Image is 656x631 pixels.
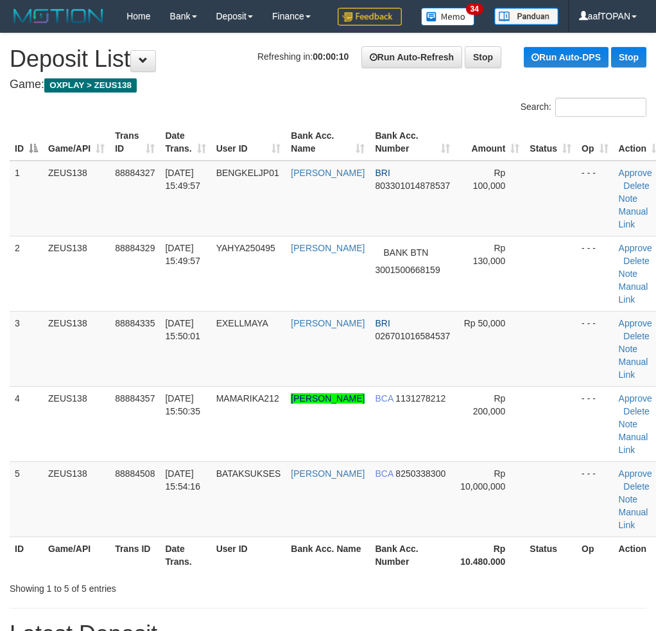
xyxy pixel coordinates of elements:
span: BANK BTN [375,242,436,263]
img: panduan.png [494,8,558,25]
th: User ID [211,537,286,573]
span: [DATE] 15:49:57 [165,168,200,191]
span: Copy 1131278212 to clipboard [395,393,445,404]
span: Rp 10,000,000 [460,468,505,492]
a: Delete [623,181,649,191]
span: YAHYA250495 [216,243,275,253]
a: Approve [619,468,652,479]
label: Search: [521,98,646,117]
td: - - - [576,386,613,461]
td: ZEUS138 [43,236,110,311]
td: ZEUS138 [43,386,110,461]
td: - - - [576,461,613,537]
span: MAMARIKA212 [216,393,279,404]
th: Op [576,537,613,573]
h1: Deposit List [10,46,646,72]
span: [DATE] 15:50:01 [165,318,200,341]
span: 34 [466,3,483,15]
td: 4 [10,386,43,461]
span: [DATE] 15:54:16 [165,468,200,492]
th: Bank Acc. Name [286,537,370,573]
a: Note [619,494,638,504]
a: [PERSON_NAME] [291,243,365,253]
img: MOTION_logo.png [10,6,107,26]
span: Copy 803301014878537 to clipboard [375,181,450,191]
th: Op: activate to sort column ascending [576,124,613,161]
a: Note [619,269,638,279]
span: 88884327 [115,168,155,178]
span: BCA [375,393,393,404]
td: ZEUS138 [43,311,110,386]
span: Rp 50,000 [464,318,506,328]
th: Bank Acc. Name: activate to sort column ascending [286,124,370,161]
th: Game/API: activate to sort column ascending [43,124,110,161]
th: Date Trans. [160,537,211,573]
a: [PERSON_NAME] [291,168,365,178]
td: 5 [10,461,43,537]
a: Approve [619,243,652,253]
a: Run Auto-Refresh [361,46,462,68]
span: Refreshing in: [257,51,349,62]
td: ZEUS138 [43,161,110,236]
a: Manual Link [619,357,648,380]
th: User ID: activate to sort column ascending [211,124,286,161]
td: ZEUS138 [43,461,110,537]
td: 1 [10,161,43,236]
span: 88884508 [115,468,155,479]
h4: Game: [10,78,646,91]
th: Trans ID: activate to sort column ascending [110,124,160,161]
span: [DATE] 15:50:35 [165,393,200,416]
a: [PERSON_NAME] [291,318,365,328]
img: Button%20Memo.svg [421,8,475,26]
a: Manual Link [619,206,648,229]
th: Date Trans.: activate to sort column ascending [160,124,211,161]
span: OXPLAY > ZEUS138 [44,78,137,93]
a: Delete [623,406,649,416]
th: Bank Acc. Number [370,537,455,573]
span: 88884335 [115,318,155,328]
a: Stop [611,47,646,67]
td: - - - [576,161,613,236]
a: Stop [465,46,501,68]
a: Run Auto-DPS [524,47,609,67]
span: 88884329 [115,243,155,253]
span: BENGKELJP01 [216,168,279,178]
a: Note [619,193,638,204]
a: Approve [619,168,652,178]
td: 3 [10,311,43,386]
td: 2 [10,236,43,311]
span: EXELLMAYA [216,318,268,328]
a: Note [619,419,638,429]
a: Approve [619,393,652,404]
span: BRI [375,168,390,178]
th: Game/API [43,537,110,573]
a: Delete [623,481,649,492]
strong: 00:00:10 [313,51,349,62]
span: Copy 8250338300 to clipboard [395,468,445,479]
a: Note [619,344,638,354]
span: Rp 200,000 [473,393,506,416]
a: Manual Link [619,507,648,530]
span: Copy 3001500668159 to clipboard [375,265,440,275]
span: 88884357 [115,393,155,404]
th: Trans ID [110,537,160,573]
a: [PERSON_NAME] [291,468,365,479]
th: Amount: activate to sort column ascending [455,124,524,161]
span: BATAKSUKSES [216,468,281,479]
a: [PERSON_NAME] [291,393,365,404]
span: BCA [375,468,393,479]
span: Copy 026701016584537 to clipboard [375,331,450,341]
span: [DATE] 15:49:57 [165,243,200,266]
input: Search: [555,98,646,117]
a: Manual Link [619,432,648,455]
th: ID: activate to sort column descending [10,124,43,161]
th: Rp 10.480.000 [455,537,524,573]
a: Approve [619,318,652,328]
th: Status: activate to sort column ascending [524,124,576,161]
span: Rp 130,000 [473,243,506,266]
a: Delete [623,256,649,266]
th: Status [524,537,576,573]
span: Rp 100,000 [473,168,506,191]
span: BRI [375,318,390,328]
td: - - - [576,236,613,311]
